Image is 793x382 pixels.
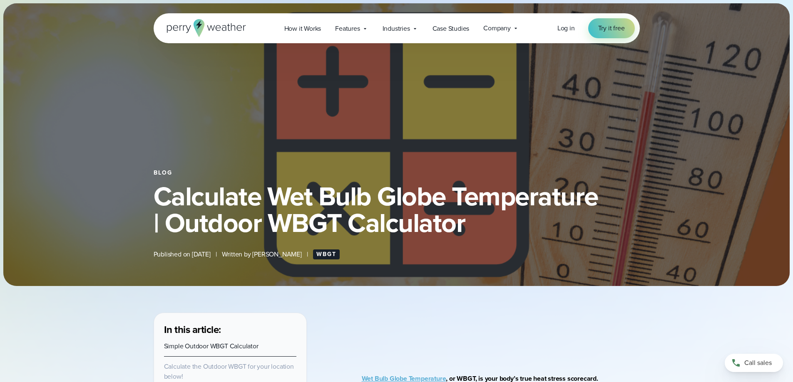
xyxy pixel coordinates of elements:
span: Case Studies [433,24,470,34]
span: Company [483,23,511,33]
a: How it Works [277,20,328,37]
span: | [216,249,217,259]
span: Industries [383,24,410,34]
a: Calculate the Outdoor WBGT for your location below! [164,362,294,381]
iframe: WBGT Explained: Listen as we break down all you need to know about WBGT Video [386,313,615,347]
span: Try it free [598,23,625,33]
a: Call sales [725,354,783,372]
a: Try it free [588,18,635,38]
a: Log in [557,23,575,33]
span: Features [335,24,360,34]
h1: Calculate Wet Bulb Globe Temperature | Outdoor WBGT Calculator [154,183,640,236]
div: Blog [154,170,640,176]
a: Case Studies [425,20,477,37]
span: Published on [DATE] [154,249,211,259]
span: Call sales [744,358,772,368]
a: WBGT [313,249,340,259]
span: How it Works [284,24,321,34]
span: | [307,249,308,259]
h3: In this article: [164,323,296,336]
span: Written by [PERSON_NAME] [222,249,302,259]
a: Simple Outdoor WBGT Calculator [164,341,259,351]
